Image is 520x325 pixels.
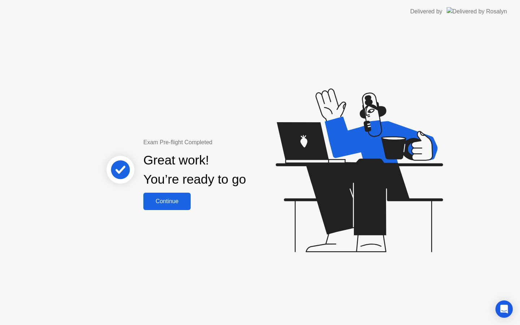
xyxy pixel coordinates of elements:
div: Delivered by [410,7,442,16]
div: Open Intercom Messenger [495,300,513,318]
button: Continue [143,193,191,210]
div: Continue [146,198,188,205]
div: Exam Pre-flight Completed [143,138,292,147]
img: Delivered by Rosalyn [447,7,507,16]
div: Great work! You’re ready to go [143,151,246,189]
